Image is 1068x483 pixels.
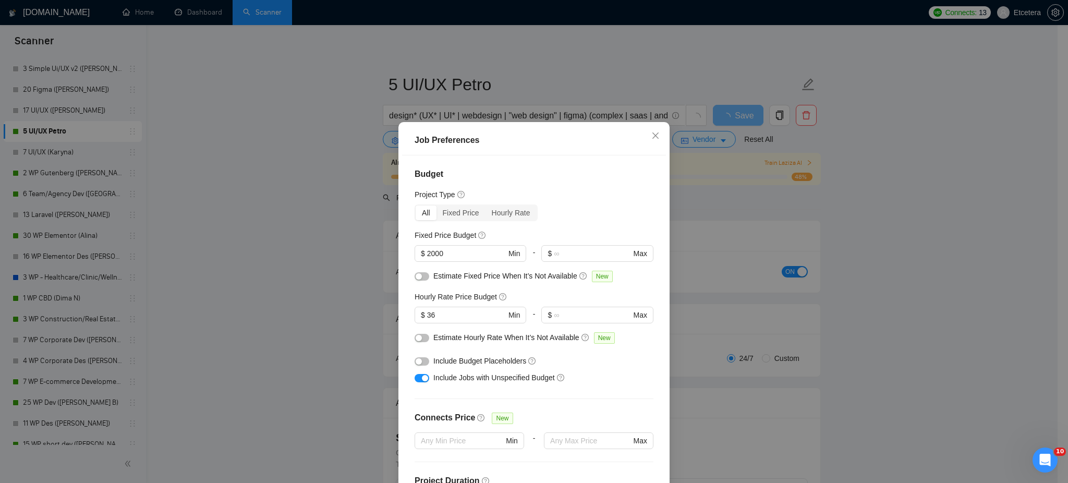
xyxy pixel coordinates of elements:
span: Max [634,309,647,321]
h5: Project Type [415,189,455,200]
input: Any Max Price [550,435,631,446]
span: New [592,271,613,282]
span: $ [421,309,425,321]
span: question-circle [581,333,590,342]
span: Include Jobs with Unspecified Budget [433,373,555,382]
h4: Connects Price [415,412,475,424]
input: 0 [427,248,506,259]
span: question-circle [579,272,588,280]
span: Min [508,309,520,321]
span: close [651,131,660,140]
span: question-circle [528,357,537,365]
div: Job Preferences [415,134,653,147]
h5: Fixed Price Budget [415,230,476,241]
span: 10 [1054,448,1066,456]
h5: Hourly Rate Price Budget [415,291,497,303]
span: $ [421,248,425,259]
span: Estimate Hourly Rate When It’s Not Available [433,333,579,342]
span: Max [634,248,647,259]
input: ∞ [554,309,631,321]
div: Hourly Rate [486,206,537,220]
span: $ [548,309,552,321]
iframe: Intercom live chat [1033,448,1058,473]
span: Include Budget Placeholders [433,357,526,365]
span: question-circle [477,414,486,422]
span: New [492,413,513,424]
input: ∞ [554,248,631,259]
span: New [594,332,615,344]
h4: Budget [415,168,653,180]
button: Close [641,122,670,150]
div: - [524,432,544,462]
div: - [526,307,541,332]
span: Estimate Fixed Price When It’s Not Available [433,272,577,280]
input: 0 [427,309,506,321]
span: Max [634,435,647,446]
div: All [416,206,436,220]
div: Fixed Price [436,206,486,220]
span: question-circle [457,190,466,199]
span: question-circle [557,373,565,382]
span: question-circle [499,293,507,301]
span: Min [508,248,520,259]
div: - [526,245,541,270]
input: Any Min Price [421,435,504,446]
span: $ [548,248,552,259]
span: question-circle [478,231,487,239]
span: Min [506,435,518,446]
